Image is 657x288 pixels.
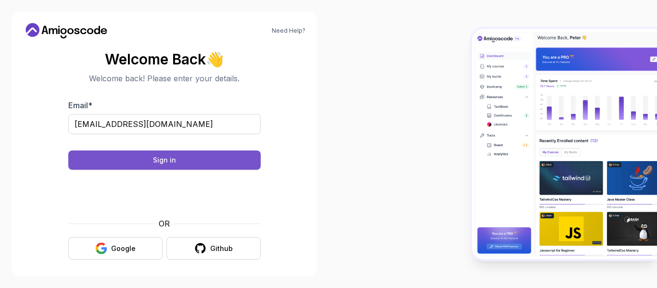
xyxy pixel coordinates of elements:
button: Google [68,237,163,260]
p: Welcome back! Please enter your details. [68,73,261,84]
div: Sign in [153,155,176,165]
input: Enter your email [68,114,261,134]
div: Github [210,244,233,253]
h2: Welcome Back [68,51,261,67]
img: Amigoscode Dashboard [472,29,657,259]
div: Google [111,244,136,253]
span: 👋 [205,51,224,68]
iframe: Widget containing checkbox for hCaptcha security challenge [92,175,237,212]
p: OR [159,218,170,229]
button: Sign in [68,150,261,170]
a: Need Help? [272,27,305,35]
button: Github [166,237,261,260]
a: Home link [23,23,110,38]
label: Email * [68,100,92,110]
